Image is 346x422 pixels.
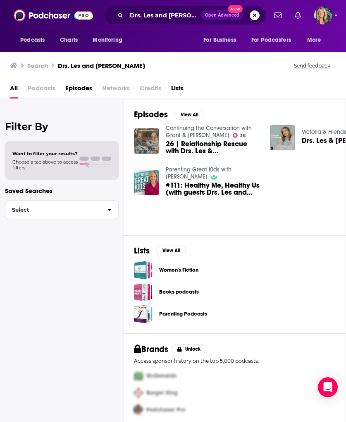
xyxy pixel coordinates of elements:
[166,182,260,196] a: #111: Healthy Me, Healthy Us (with guests Drs. Les and Leslie Parrott)
[146,372,177,379] span: McDonalds
[60,34,78,46] span: Charts
[146,389,178,396] span: Burger King
[134,170,159,195] img: #111: Healthy Me, Healthy Us (with guests Drs. Les and Leslie Parrott)
[14,7,93,23] img: Podchaser - Follow, Share and Rate Podcasts
[131,401,146,418] img: Third Pro Logo
[166,140,260,154] span: 26 | Relationship Rescue with Drs. Les & [PERSON_NAME]
[5,121,119,133] h2: Filter By
[291,8,304,22] a: Show notifications dropdown
[172,344,207,354] button: Unlock
[93,34,122,46] span: Monitoring
[228,5,243,13] span: New
[12,151,78,157] span: Want to filter your results?
[27,62,48,70] h3: Search
[166,125,252,139] a: Continuing the Conversation with Grant & Laurel Fishbook
[58,62,145,70] h3: Drs. Les and [PERSON_NAME]
[166,140,260,154] a: 26 | Relationship Rescue with Drs. Les & Leslie Parrott
[307,34,321,46] span: More
[203,34,236,46] span: For Business
[146,406,185,413] span: Podchaser Pro
[271,8,285,22] a: Show notifications dropdown
[20,34,45,46] span: Podcasts
[5,207,101,212] span: Select
[12,159,78,171] span: Choose a tab above to access filters.
[174,110,204,120] button: View All
[301,32,332,48] button: open menu
[126,9,201,22] input: Search podcasts, credits, & more...
[134,261,153,280] a: Women's Fiction
[198,32,246,48] button: open menu
[159,287,199,297] a: Books podcasts
[104,6,267,25] div: Search podcasts, credits, & more...
[201,10,243,20] button: Open AdvancedNew
[159,309,207,318] a: Parenting Podcasts
[134,109,168,120] h2: Episodes
[134,246,150,256] h2: Lists
[205,13,239,17] span: Open Advanced
[131,384,146,401] img: Second Pro Logo
[134,283,153,301] a: Books podcasts
[251,34,291,46] span: For Podcasters
[5,187,119,195] p: Saved Searches
[5,200,119,219] button: Select
[134,109,204,120] a: EpisodesView All
[240,134,246,137] span: 38
[171,82,184,99] a: Lists
[134,246,186,256] a: ListsView All
[314,6,332,24] img: User Profile
[166,166,231,180] a: Parenting Great Kids with Dr. Meg Meeker
[140,82,161,99] span: Credits
[134,305,153,323] a: Parenting Podcasts
[65,82,92,99] a: Episodes
[156,246,186,256] button: View All
[318,377,338,397] div: Open Intercom Messenger
[291,62,333,69] button: Send feedback
[314,6,332,24] span: Logged in as lisa.beech
[28,82,55,99] span: Podcasts
[314,6,332,24] button: Show profile menu
[166,182,260,196] span: #111: Healthy Me, Healthy Us (with guests Drs. Les and [PERSON_NAME])
[134,358,336,364] p: Access sponsor history on the top 5,000 podcasts.
[134,344,168,354] h2: Brands
[134,128,159,154] img: 26 | Relationship Rescue with Drs. Les & Leslie Parrott
[270,125,295,150] img: Drs. Les & Leslie Parrott
[159,265,198,275] a: Women's Fiction
[131,367,146,384] img: First Pro Logo
[102,82,130,99] span: Networks
[10,82,18,99] a: All
[14,32,55,48] button: open menu
[233,133,246,138] a: 38
[87,32,133,48] button: open menu
[246,32,303,48] button: open menu
[55,32,83,48] a: Charts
